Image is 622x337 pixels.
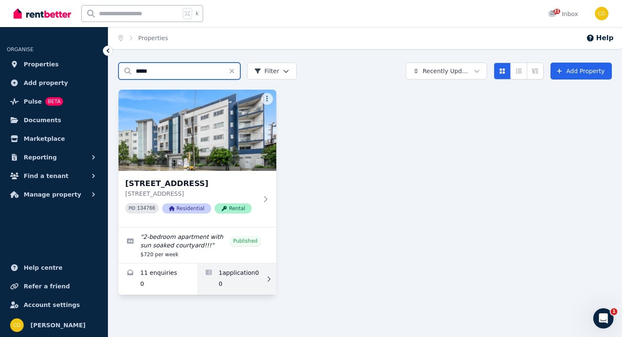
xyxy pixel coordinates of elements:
small: PID [129,206,135,211]
a: PulseBETA [7,93,101,110]
span: Properties [24,59,59,69]
a: Properties [138,35,168,41]
button: Help [586,33,614,43]
a: Applications for 3/231-235 Canterbury Rd, Canterbury [197,263,276,295]
img: 3/231-235 Canterbury Rd, Canterbury [118,90,276,171]
a: Refer a friend [7,278,101,295]
a: Marketplace [7,130,101,147]
a: Enquiries for 3/231-235 Canterbury Rd, Canterbury [118,263,197,295]
a: Account settings [7,296,101,313]
nav: Breadcrumb [108,27,178,49]
a: Add property [7,74,101,91]
img: Chris Dimitropoulos [595,7,608,20]
div: View options [494,63,544,79]
span: Marketplace [24,134,65,144]
button: Expanded list view [527,63,544,79]
span: 1 [611,308,617,315]
a: Properties [7,56,101,73]
span: [PERSON_NAME] [30,320,85,330]
button: Find a tenant [7,167,101,184]
span: Recently Updated [423,67,471,75]
span: Reporting [24,152,57,162]
span: ORGANISE [7,47,33,52]
span: 31 [553,9,560,14]
span: Filter [254,67,279,75]
button: Recently Updated [406,63,487,79]
span: Manage property [24,189,81,200]
span: Account settings [24,300,80,310]
button: More options [261,93,273,105]
span: BETA [45,97,63,106]
iframe: Intercom live chat [593,308,614,329]
img: Chris Dimitropoulos [10,318,24,332]
span: k [195,10,198,17]
a: 3/231-235 Canterbury Rd, Canterbury[STREET_ADDRESS][STREET_ADDRESS]PID 134766ResidentialRental [118,90,276,227]
span: Find a tenant [24,171,69,181]
button: Compact list view [510,63,527,79]
button: Clear search [228,63,240,79]
img: RentBetter [14,7,71,20]
h3: [STREET_ADDRESS] [125,178,258,189]
span: Documents [24,115,61,125]
code: 134766 [137,205,155,211]
button: Manage property [7,186,101,203]
div: Inbox [548,10,578,18]
span: Rental [215,203,252,214]
span: Refer a friend [24,281,70,291]
a: Edit listing: 2-bedroom apartment with sun soaked courtyard!!! [118,227,276,263]
p: [STREET_ADDRESS] [125,189,258,198]
span: Add property [24,78,68,88]
span: Help centre [24,263,63,273]
button: Card view [494,63,511,79]
button: Reporting [7,149,101,166]
span: Residential [162,203,211,214]
a: Documents [7,112,101,129]
button: Filter [247,63,297,79]
a: Add Property [550,63,612,79]
span: Pulse [24,96,42,107]
a: Help centre [7,259,101,276]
